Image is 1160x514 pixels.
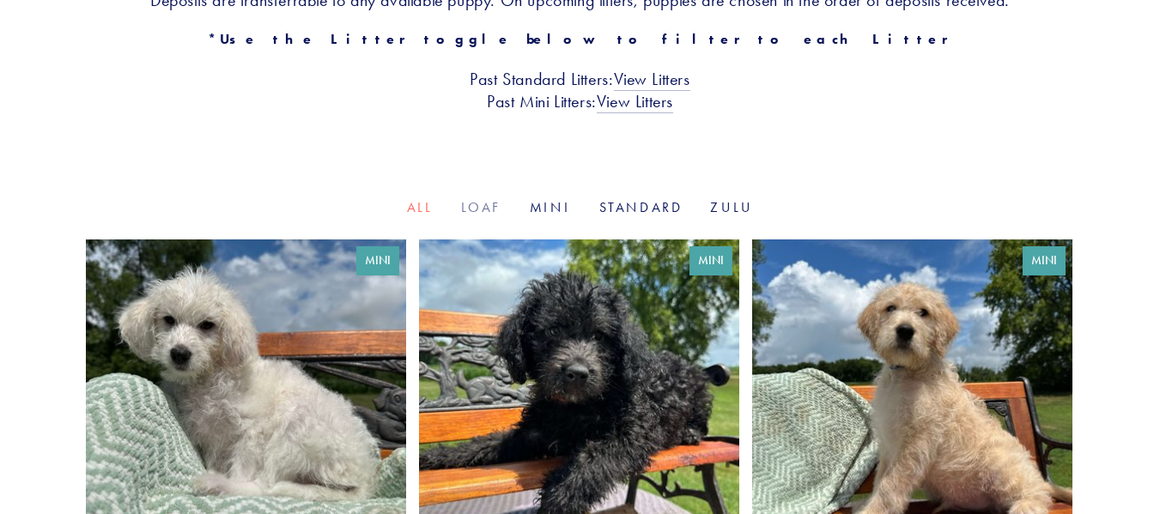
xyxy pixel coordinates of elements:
h3: Past Standard Litters: Past Mini Litters: [86,68,1074,112]
a: All [407,199,434,215]
a: Loaf [461,199,502,215]
a: Zulu [710,199,753,215]
a: View Litters [597,91,673,113]
strong: *Use the Litter toggle below to filter to each Litter [208,31,952,47]
a: View Litters [614,69,690,91]
a: Standard [599,199,683,215]
a: Mini [530,199,572,215]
